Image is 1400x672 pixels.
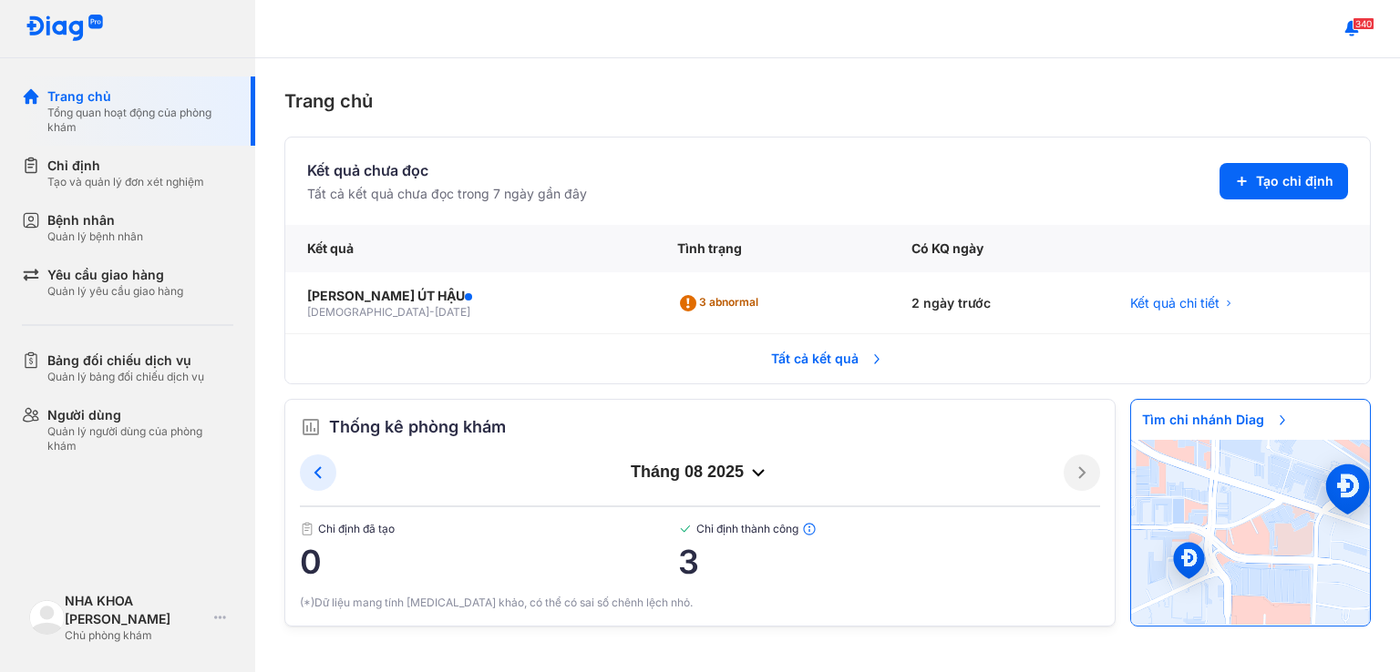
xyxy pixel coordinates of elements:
div: Quản lý người dùng của phòng khám [47,424,233,453]
span: Tìm chi nhánh Diag [1131,400,1301,440]
div: Chỉ định [47,157,204,175]
img: checked-green.01cc79e0.svg [678,522,693,536]
div: Người dùng [47,406,233,424]
div: (*)Dữ liệu mang tính [MEDICAL_DATA] khảo, có thể có sai số chênh lệch nhỏ. [300,595,1100,611]
span: - [429,305,435,319]
div: Trang chủ [284,87,1371,115]
div: [PERSON_NAME] ÚT HẬU [307,287,633,305]
img: order.5a6da16c.svg [300,416,322,438]
div: Kết quả [285,225,655,272]
div: Trang chủ [47,87,233,106]
div: 2 ngày trước [890,272,1107,335]
span: [DATE] [435,305,470,319]
div: NHA KHOA [PERSON_NAME] [65,592,208,628]
div: Có KQ ngày [890,225,1107,272]
div: Tình trạng [655,225,890,272]
div: Bệnh nhân [47,211,143,229]
span: Tất cả kết quả [760,339,895,379]
span: Tạo chỉ định [1256,172,1333,190]
div: Yêu cầu giao hàng [47,266,183,284]
img: logo [29,600,65,636]
div: tháng 08 2025 [336,462,1064,484]
span: [DEMOGRAPHIC_DATA] [307,305,429,319]
div: Quản lý bảng đối chiếu dịch vụ [47,370,204,384]
button: Tạo chỉ định [1220,163,1348,199]
div: Bảng đối chiếu dịch vụ [47,351,204,370]
span: Thống kê phòng khám [329,414,506,440]
div: Tất cả kết quả chưa đọc trong 7 ngày gần đây [307,185,587,203]
div: Quản lý yêu cầu giao hàng [47,284,183,299]
span: Kết quả chi tiết [1130,294,1220,312]
div: Quản lý bệnh nhân [47,229,143,244]
span: Chỉ định thành công [678,522,1100,536]
img: info.7e716105.svg [802,522,817,536]
span: 3 [678,544,1100,580]
div: Kết quả chưa đọc [307,159,587,181]
div: Tạo và quản lý đơn xét nghiệm [47,175,204,189]
div: Tổng quan hoạt động của phòng khám [47,106,233,135]
div: Chủ phòng khám [65,628,208,643]
div: 3 abnormal [677,289,766,318]
span: 340 [1353,17,1374,30]
span: Chỉ định đã tạo [300,522,678,536]
img: document.50c4cfd0.svg [300,522,314,536]
span: 0 [300,544,678,580]
img: logo [26,15,104,43]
